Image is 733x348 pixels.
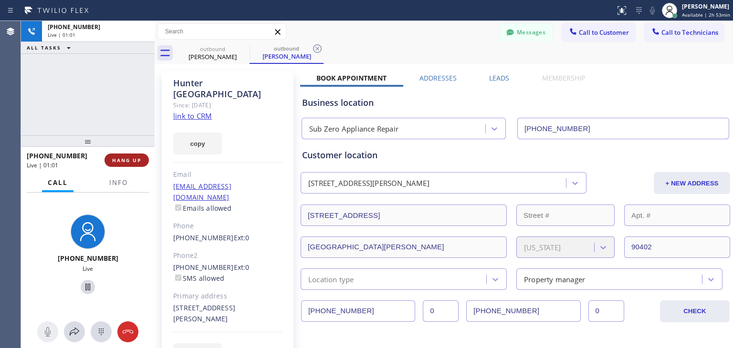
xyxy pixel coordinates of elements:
div: Property manager [524,274,585,285]
button: Call [42,174,73,192]
input: Address [301,205,507,226]
div: outbound [177,45,249,52]
a: [PHONE_NUMBER] [173,233,234,242]
div: outbound [251,45,323,52]
label: Leads [489,73,509,82]
span: Call to Customer [579,28,629,37]
label: Book Appointment [316,73,387,82]
button: HANG UP [105,154,149,167]
button: Call to Customer [562,23,635,41]
span: [PHONE_NUMBER] [58,254,118,263]
div: Business location [302,96,729,109]
div: [PERSON_NAME] [251,52,323,61]
input: ZIP [624,236,730,258]
input: Ext. [423,300,459,322]
span: Live | 01:01 [48,31,75,38]
span: HANG UP [112,157,141,164]
div: [PERSON_NAME] [682,2,730,10]
div: [PERSON_NAME] [177,52,249,61]
button: CHECK [660,300,730,322]
input: City [301,236,507,258]
div: Phone2 [173,250,283,261]
label: SMS allowed [173,274,224,283]
label: Addresses [419,73,457,82]
input: Street # [516,205,615,226]
span: Live | 01:01 [27,161,58,169]
div: Phone [173,221,283,232]
div: Email [173,169,283,180]
input: SMS allowed [175,275,181,281]
div: Hunter Cuneo [177,42,249,64]
div: Since: [DATE] [173,100,283,111]
span: Info [109,178,128,187]
span: Call to Technicians [661,28,718,37]
button: Hold Customer [81,280,95,294]
div: Primary address [173,291,283,302]
button: Messages [500,23,553,41]
a: [PHONE_NUMBER] [173,263,234,272]
div: Customer location [302,149,729,162]
button: Info [104,174,134,192]
span: Call [48,178,68,187]
button: Open directory [64,321,85,342]
label: Membership [542,73,585,82]
input: Emails allowed [175,205,181,211]
button: Open dialpad [91,321,112,342]
button: Mute [646,4,659,17]
input: Ext. 2 [588,300,624,322]
span: Ext: 0 [234,263,250,272]
div: [STREET_ADDRESS][PERSON_NAME] [308,178,429,189]
span: Live [83,265,93,273]
span: Available | 2h 53min [682,11,730,18]
a: link to CRM [173,111,212,121]
label: Emails allowed [173,204,232,213]
input: Phone Number [517,118,729,139]
div: Sub Zero Appliance Repair [309,123,398,134]
button: + NEW ADDRESS [654,172,730,194]
input: Search [158,24,286,39]
button: copy [173,133,222,154]
div: Location type [308,274,354,285]
button: Hang up [117,321,138,342]
a: [EMAIL_ADDRESS][DOMAIN_NAME] [173,182,231,202]
input: Phone Number 2 [466,300,580,322]
input: Apt. # [624,205,730,226]
button: Mute [37,321,58,342]
span: ALL TASKS [27,44,61,51]
span: [PHONE_NUMBER] [27,151,87,160]
div: Hunter Cuneo [251,42,323,63]
input: Phone Number [301,300,415,322]
span: [PHONE_NUMBER] [48,23,100,31]
div: Hunter [GEOGRAPHIC_DATA] [173,78,283,100]
button: ALL TASKS [21,42,80,53]
span: Ext: 0 [234,233,250,242]
button: Call to Technicians [645,23,723,41]
div: [STREET_ADDRESS][PERSON_NAME] [173,303,283,325]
